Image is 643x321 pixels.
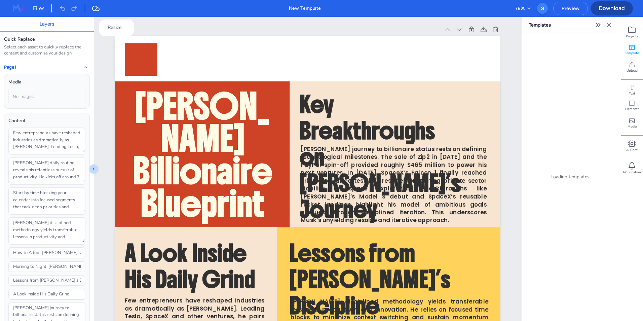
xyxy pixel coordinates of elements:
span: Text [629,91,635,96]
span: Lessons from [PERSON_NAME]’s Discipline [290,238,450,320]
button: Expand sidebar [593,20,604,30]
div: No images. [8,89,85,105]
button: Preview [553,2,588,15]
span: Upload [627,68,638,73]
div: Media [8,78,85,86]
span: [PERSON_NAME] Billionaire Blueprint [133,84,272,226]
button: Collapse sidebar [89,164,99,174]
span: Resize [106,24,123,31]
textarea: [PERSON_NAME] daily routine reveals his relentless pursuit of productivity. He kicks off around 7... [9,158,85,182]
textarea: Few entrepreneurs have reshaped industries as dramatically as [PERSON_NAME]. Leading Tesla, Space... [9,128,85,152]
span: A Look Inside His Daily Grind [125,238,255,294]
h4: Page 1 [4,65,16,70]
span: Preview [554,5,588,11]
input: Type text… [9,289,85,299]
p: Templates [529,17,593,33]
span: [PERSON_NAME] journey to billionaire status rests on defining technological milestones. The sale ... [301,145,487,224]
img: MagazineWorks Logo [8,3,30,14]
input: Type text… [9,261,85,272]
button: Open user menu [537,3,548,14]
span: Projects [626,34,638,39]
span: Elements [625,107,639,111]
div: Loading templates... [527,38,616,316]
div: New Template [289,5,321,12]
div: Files [33,4,52,12]
input: Type text… [9,275,85,286]
input: Type text… [9,248,85,258]
div: Quick Replace [4,36,90,43]
button: 76% [515,5,532,12]
span: Notification [623,170,641,175]
div: S [537,3,548,14]
button: Layers [40,20,54,28]
div: Page 1 [115,26,440,33]
span: Media [628,124,637,129]
span: Download [591,4,633,12]
span: Template [625,51,639,56]
textarea: [PERSON_NAME] disciplined methodology yields transferable lessons in productivity and innovation.... [9,218,85,242]
button: Download [591,1,633,15]
button: Collapse [82,63,90,71]
span: Ai Chat [626,148,638,152]
div: Content [8,117,85,124]
div: Select each asset to quickly replace the content and customize your design. [4,44,90,57]
textarea: Start by time blocking your calendar into focused segments that tackle top priorities and minimiz... [9,188,85,212]
span: Key Breakthroughs on [PERSON_NAME]’s Journey [300,90,460,224]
